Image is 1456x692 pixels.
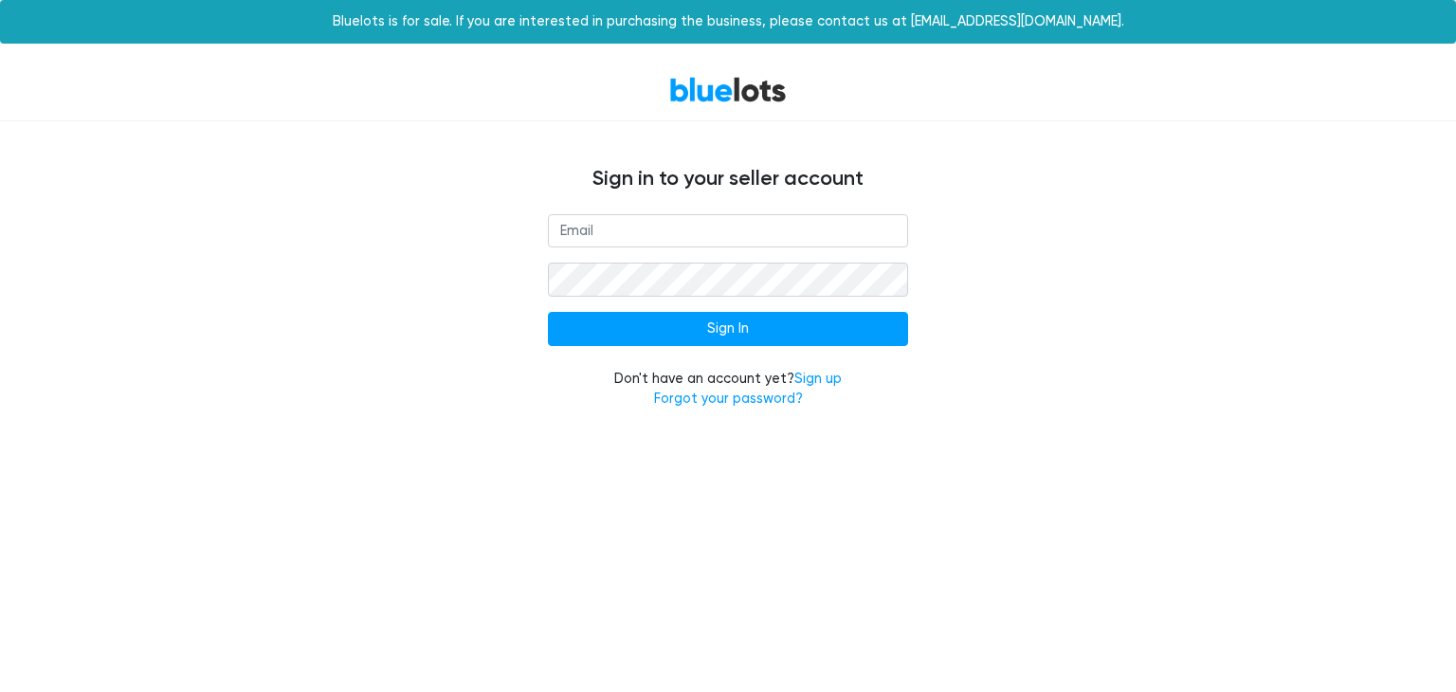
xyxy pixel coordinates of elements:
[794,371,842,387] a: Sign up
[548,312,908,346] input: Sign In
[654,391,803,407] a: Forgot your password?
[548,214,908,248] input: Email
[159,167,1297,191] h4: Sign in to your seller account
[548,369,908,410] div: Don't have an account yet?
[669,76,787,103] a: BlueLots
